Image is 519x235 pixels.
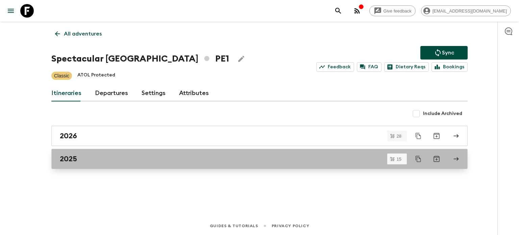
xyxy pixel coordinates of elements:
span: 15 [393,157,405,161]
a: Privacy Policy [272,222,309,230]
p: ATOL Protected [77,72,115,80]
button: Archive [430,129,443,143]
button: Archive [430,152,443,166]
h2: 2025 [60,155,77,163]
p: Classic [54,72,69,79]
a: All adventures [51,27,105,41]
a: Departures [95,85,128,101]
div: [EMAIL_ADDRESS][DOMAIN_NAME] [421,5,511,16]
a: 2026 [51,126,468,146]
p: All adventures [64,30,102,38]
button: Duplicate [412,153,424,165]
button: menu [4,4,18,18]
h1: Spectacular [GEOGRAPHIC_DATA] PE1 [51,52,229,66]
button: Sync adventure departures to the booking engine [420,46,468,60]
a: 2025 [51,149,468,169]
button: Duplicate [412,130,424,142]
a: Itineraries [51,85,81,101]
a: Settings [142,85,166,101]
button: Edit Adventure Title [234,52,248,66]
p: Sync [442,49,454,57]
a: Feedback [316,62,354,72]
a: Bookings [431,62,468,72]
span: 28 [393,134,405,138]
a: FAQ [357,62,381,72]
a: Give feedback [369,5,416,16]
span: Give feedback [380,8,415,14]
span: Include Archived [423,110,462,117]
a: Dietary Reqs [384,62,429,72]
span: [EMAIL_ADDRESS][DOMAIN_NAME] [429,8,511,14]
a: Attributes [179,85,209,101]
h2: 2026 [60,132,77,140]
button: search adventures [331,4,345,18]
a: Guides & Tutorials [210,222,258,230]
